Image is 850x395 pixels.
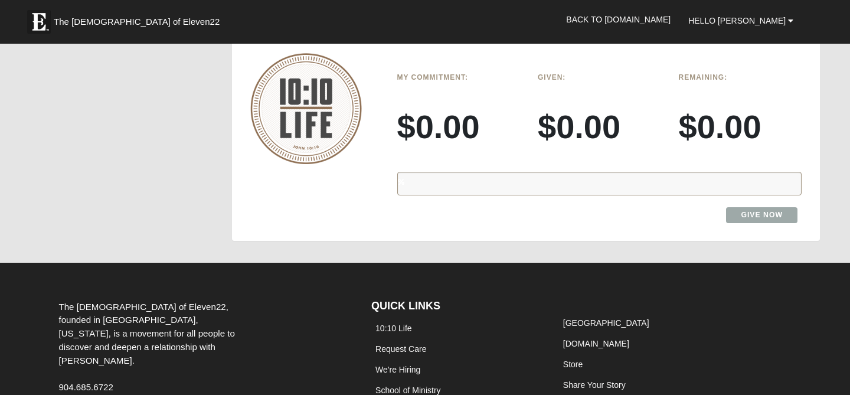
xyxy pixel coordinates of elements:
[563,339,629,348] a: [DOMAIN_NAME]
[538,107,661,146] h3: $0.00
[563,360,583,369] a: Store
[21,4,257,34] a: The [DEMOGRAPHIC_DATA] of Eleven22
[688,16,786,25] span: Hello [PERSON_NAME]
[563,318,649,328] a: [GEOGRAPHIC_DATA]
[54,16,220,28] span: The [DEMOGRAPHIC_DATA] of Eleven22
[726,207,797,223] a: Give Now
[375,344,426,354] a: Request Care
[679,73,802,81] h6: Remaining:
[679,6,802,35] a: Hello [PERSON_NAME]
[679,107,802,146] h3: $0.00
[538,73,661,81] h6: Given:
[27,10,51,34] img: Eleven22 logo
[250,53,362,164] img: 10-10-Life-logo-round-no-scripture.png
[375,365,420,374] a: We're Hiring
[375,386,440,395] a: School of Ministry
[397,73,521,81] h6: My Commitment:
[371,300,541,313] h4: QUICK LINKS
[397,107,521,146] h3: $0.00
[375,324,412,333] a: 10:10 Life
[557,5,679,34] a: Back to [DOMAIN_NAME]
[563,380,626,390] a: Share Your Story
